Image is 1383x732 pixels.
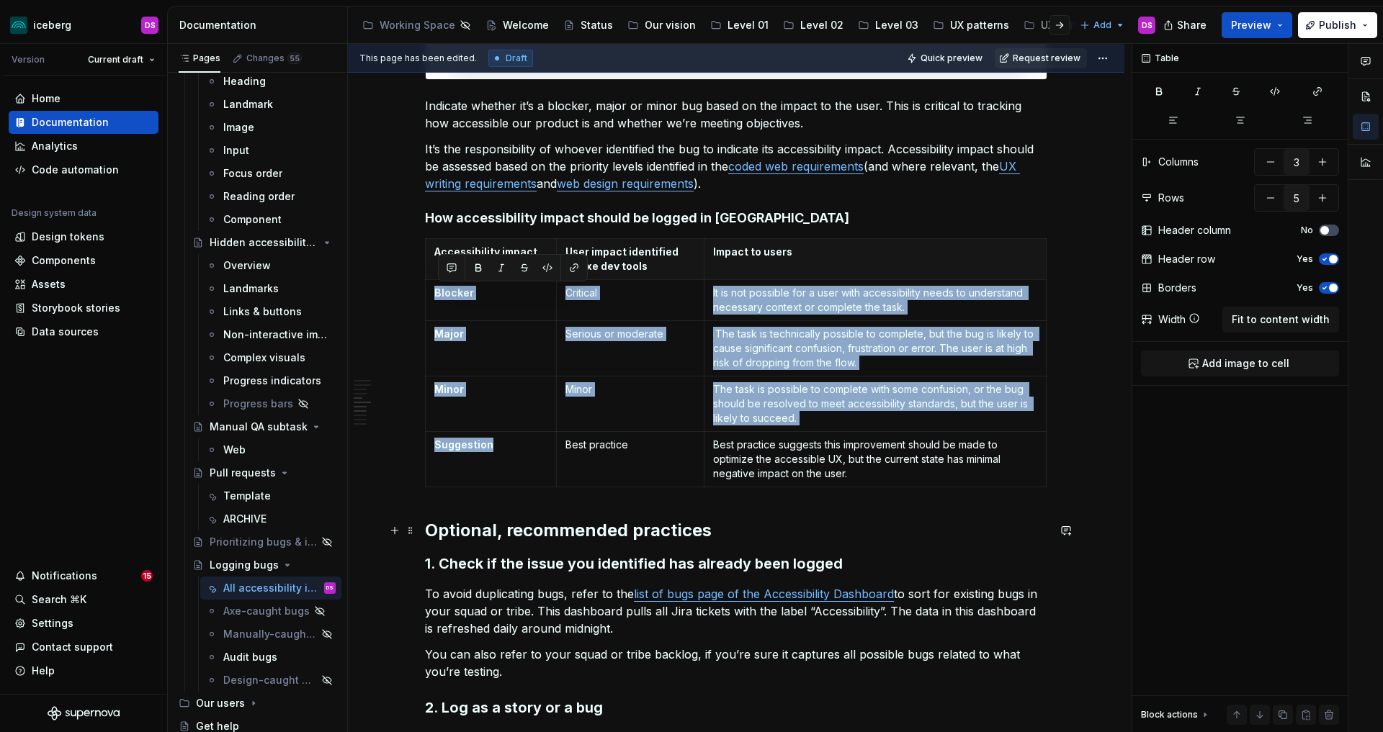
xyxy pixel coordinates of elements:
[9,273,158,296] a: Assets
[223,673,317,687] div: Design-caught bugs
[179,18,341,32] div: Documentation
[1158,191,1184,205] div: Rows
[223,397,293,411] div: Progress bars
[9,659,158,682] button: Help
[425,519,1047,542] h2: Optional, recommended practices
[1222,12,1292,38] button: Preview
[1202,356,1289,371] span: Add image to cell
[223,512,267,526] div: ARCHIVE
[210,235,318,250] div: Hidden accessibility text
[223,166,282,181] div: Focus order
[581,18,613,32] div: Status
[200,139,341,162] a: Input
[434,286,474,299] strong: Blocker
[173,692,341,715] div: Our users
[187,553,341,577] a: Logging bugs
[488,50,533,67] div: Draft
[995,48,1087,68] button: Request review
[1232,312,1330,327] span: Fit to content width
[196,696,245,710] div: Our users
[9,297,158,320] a: Storybook stories
[425,646,1047,680] p: You can also refer to your squad or tribe backlog, if you’re sure it captures all possible bugs r...
[1177,18,1207,32] span: Share
[1018,14,1098,37] a: UX writing
[565,286,695,300] p: Critical
[200,300,341,323] a: Links & buttons
[1158,281,1196,295] div: Borders
[565,382,695,397] p: Minor
[634,587,894,601] a: list of bugs page of the Accessibility Dashboard
[187,231,341,254] a: Hidden accessibility text
[852,14,924,37] a: Level 03
[200,70,341,93] a: Heading
[1075,15,1129,35] button: Add
[1298,12,1377,38] button: Publish
[1013,53,1080,64] span: Request review
[1158,155,1199,169] div: Columns
[565,327,695,341] p: Serious or moderate
[10,17,27,34] img: 418c6d47-6da6-4103-8b13-b5999f8989a1.png
[1301,225,1313,236] label: No
[223,489,271,503] div: Template
[777,14,849,37] a: Level 02
[200,438,341,461] a: Web
[223,304,302,319] div: Links & buttons
[704,14,774,37] a: Level 01
[1141,705,1211,725] div: Block actions
[287,53,302,64] span: 55
[223,443,246,457] div: Web
[9,564,158,587] button: Notifications15
[927,14,1015,37] a: UX patterns
[48,706,120,720] svg: Supernova Logo
[565,438,695,452] p: Best practice
[713,286,1037,315] p: It is not possible for a user with accessibility needs to understand necessary context or complet...
[145,19,156,31] div: DS
[425,97,1047,132] p: Indicate whether it’s a blocker, major or minor bug based on the impact to the user. This is crit...
[246,53,302,64] div: Changes
[800,18,843,32] div: Level 02
[434,245,547,259] p: Accessibility impact
[9,158,158,181] a: Code automation
[32,253,96,268] div: Components
[210,535,317,549] div: Prioritizing bugs & improvements
[179,53,220,64] div: Pages
[9,636,158,659] button: Contact support
[32,277,66,292] div: Assets
[9,320,158,343] a: Data sources
[223,374,321,388] div: Progress indicators
[223,604,310,618] div: Axe-caught bugs
[200,646,341,669] a: Audit bugs
[187,530,341,553] a: Prioritizing bugs & improvements
[1141,709,1198,720] div: Block actions
[425,140,1047,192] p: It’s the responsibility of whoever identified the bug to indicate its accessibility impact. Acces...
[210,466,276,480] div: Pull requests
[9,135,158,158] a: Analytics
[434,438,493,451] strong: Suggestion
[1156,12,1216,38] button: Share
[565,245,695,274] p: User impact identified by Axe dev tools
[32,230,104,244] div: Design tokens
[622,14,702,37] a: Our vision
[9,249,158,272] a: Components
[326,581,334,595] div: DS
[9,111,158,134] a: Documentation
[223,650,277,664] div: Audit bugs
[32,91,61,106] div: Home
[210,558,279,572] div: Logging bugs
[728,18,769,32] div: Level 01
[141,570,153,582] span: 15
[223,258,271,273] div: Overview
[558,14,619,37] a: Status
[223,189,295,204] div: Reading order
[1297,253,1313,265] label: Yes
[200,577,341,600] a: All accessibility issuesDS
[32,616,73,631] div: Settings
[81,50,161,70] button: Current draft
[223,281,279,296] div: Landmarks
[223,212,282,227] div: Component
[1158,312,1186,327] div: Width
[12,54,45,65] div: Version
[223,581,321,595] div: All accessibility issues
[1231,18,1271,32] span: Preview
